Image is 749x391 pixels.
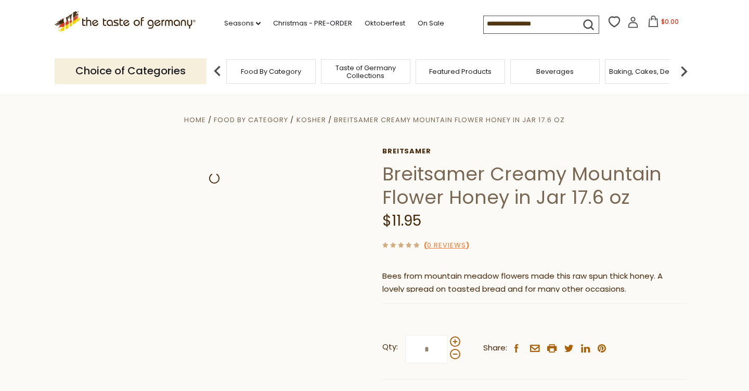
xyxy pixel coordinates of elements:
[55,58,206,84] p: Choice of Categories
[429,68,492,75] a: Featured Products
[214,115,288,125] a: Food By Category
[382,211,421,231] span: $11.95
[324,64,407,80] a: Taste of Germany Collections
[418,18,444,29] a: On Sale
[661,17,679,26] span: $0.00
[483,342,507,355] span: Share:
[405,335,448,363] input: Qty:
[382,270,687,296] p: Bees from mountain meadow flowers made this raw spun thick honey. A lovely spread on toasted brea...
[536,68,574,75] a: Beverages
[296,115,326,125] a: Kosher
[224,18,261,29] a: Seasons
[674,61,694,82] img: next arrow
[273,18,352,29] a: Christmas - PRE-ORDER
[382,341,398,354] strong: Qty:
[424,240,469,250] span: ( )
[609,68,690,75] a: Baking, Cakes, Desserts
[641,16,685,31] button: $0.00
[382,162,687,209] h1: Breitsamer Creamy Mountain Flower Honey in Jar 17.6 oz
[334,115,565,125] a: Breitsamer Creamy Mountain Flower Honey in Jar 17.6 oz
[382,147,687,155] a: Breitsamer
[207,61,228,82] img: previous arrow
[365,18,405,29] a: Oktoberfest
[184,115,206,125] a: Home
[241,68,301,75] a: Food By Category
[427,240,466,251] a: 0 Reviews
